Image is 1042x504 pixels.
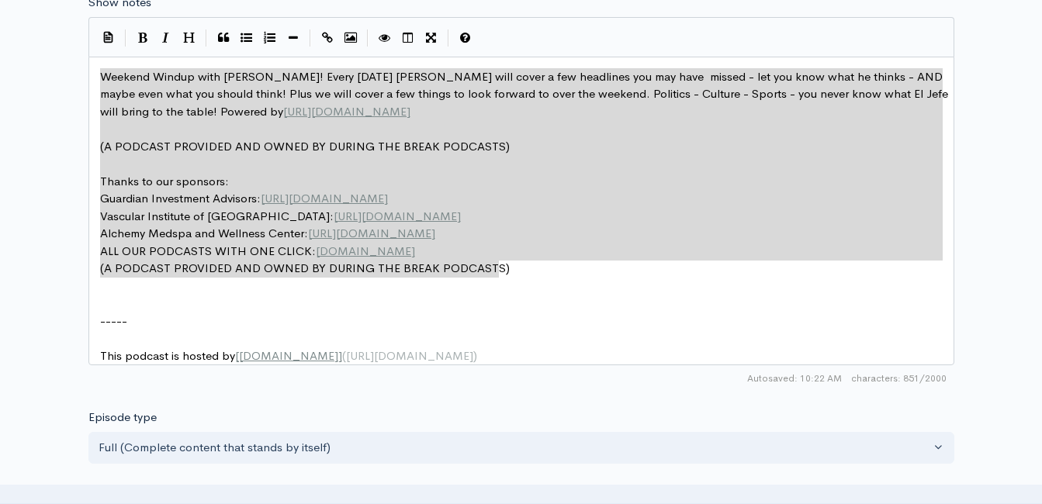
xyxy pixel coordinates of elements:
div: Full (Complete content that stands by itself) [99,439,930,457]
button: Full (Complete content that stands by itself) [88,432,954,464]
button: Create Link [316,26,339,50]
button: Markdown Guide [454,26,477,50]
span: ] [338,348,342,363]
button: Numbered List [258,26,282,50]
span: Guardian Investment Advisors: [100,191,261,205]
button: Bold [131,26,154,50]
button: Insert Horizontal Line [282,26,305,50]
span: This podcast is hosted by [100,348,477,363]
button: Italic [154,26,178,50]
i: | [125,29,126,47]
i: | [206,29,207,47]
i: | [367,29,369,47]
span: Alchemy Medspa and Wellness Center: [100,226,308,240]
span: (A PODCAST PROVIDED AND OWNED BY DURING THE BREAK PODCASTS) [100,261,510,275]
button: Insert Image [339,26,362,50]
label: Episode type [88,409,157,426]
span: ALL OUR PODCASTS WITH ONE CLICK: [100,243,316,258]
span: [URL][DOMAIN_NAME] [261,191,388,205]
span: [DOMAIN_NAME] [316,243,415,258]
span: [URL][DOMAIN_NAME] [308,226,435,240]
i: | [310,29,311,47]
button: Quote [212,26,235,50]
span: [ [235,348,239,363]
span: ----- [100,313,127,328]
button: Toggle Fullscreen [420,26,443,50]
span: Weekend Windup with [PERSON_NAME]! Every [DATE] [PERSON_NAME] will cover a few headlines you may ... [100,69,951,119]
button: Insert Show Notes Template [97,25,120,48]
span: [DOMAIN_NAME] [239,348,338,363]
span: Thanks to our sponsors: [100,174,229,188]
button: Heading [178,26,201,50]
button: Toggle Preview [373,26,396,50]
span: [URL][DOMAIN_NAME] [346,348,473,363]
span: (A PODCAST PROVIDED AND OWNED BY DURING THE BREAK PODCASTS) [100,139,510,154]
span: [URL][DOMAIN_NAME] [334,209,461,223]
button: Toggle Side by Side [396,26,420,50]
button: Generic List [235,26,258,50]
span: ( [342,348,346,363]
span: [URL][DOMAIN_NAME] [283,104,410,119]
span: Vascular Institute of [GEOGRAPHIC_DATA]: [100,209,334,223]
span: Autosaved: 10:22 AM [747,371,842,385]
span: 851/2000 [851,371,947,385]
i: | [448,29,449,47]
span: ) [473,348,477,363]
